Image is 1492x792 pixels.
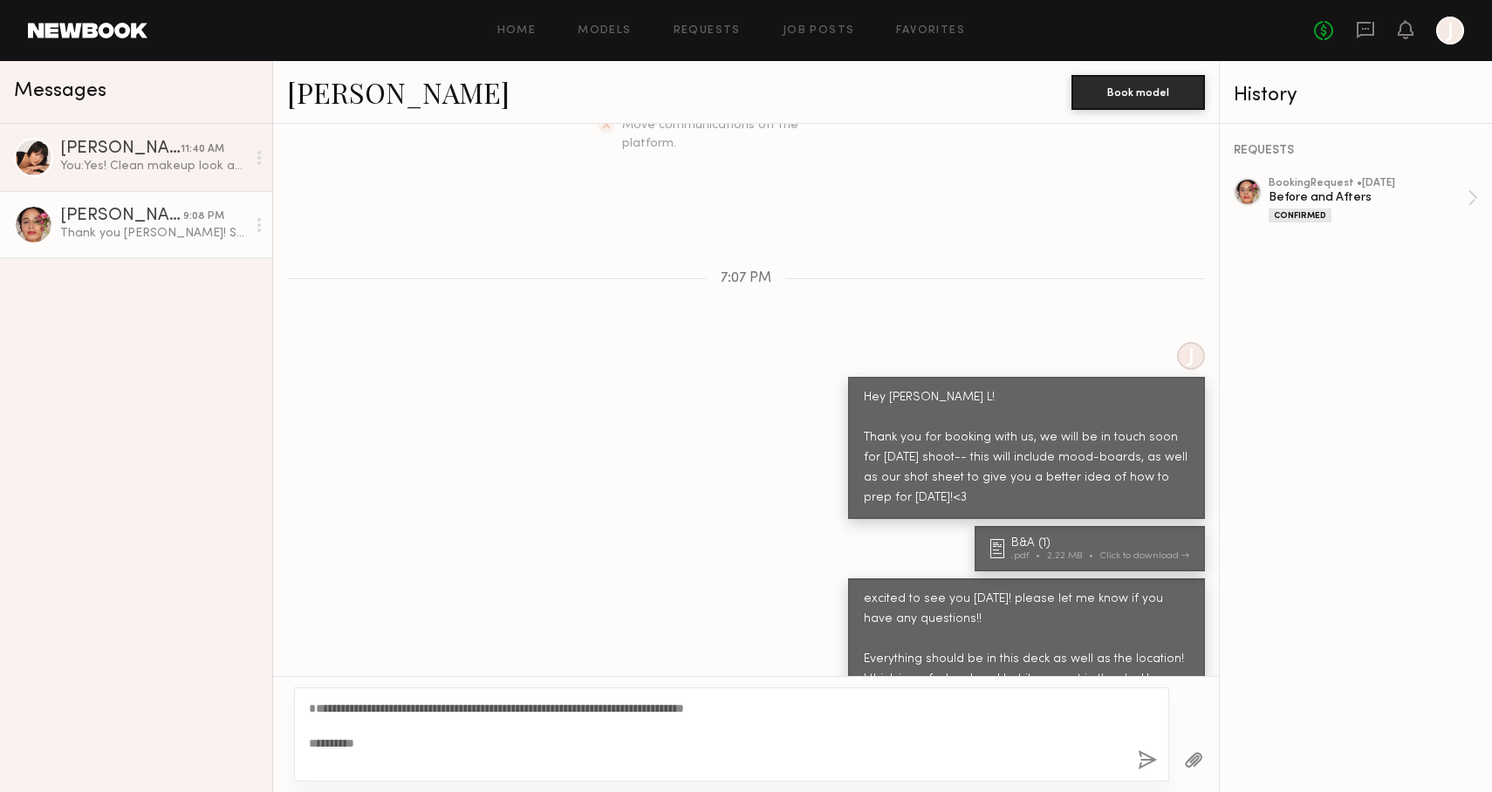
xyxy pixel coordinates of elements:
a: J [1436,17,1464,44]
div: B&A (1) [1011,537,1194,550]
div: Thank you [PERSON_NAME]! See you [DATE] ! [60,225,246,242]
div: You: Yes! Clean makeup look as we are doing a GRWM style content so avoiding mascara ect! Thank you! [60,158,246,174]
a: Home [497,25,537,37]
a: Book model [1071,84,1205,99]
div: [PERSON_NAME] [60,140,181,158]
a: B&A (1).pdf2.22 MBClick to download [990,537,1194,561]
div: [PERSON_NAME] [60,208,183,225]
a: bookingRequest •[DATE]Before and AftersConfirmed [1269,178,1478,222]
a: Favorites [896,25,965,37]
div: 2.22 MB [1047,551,1100,561]
div: 9:08 PM [183,208,224,225]
span: 7:07 PM [721,271,771,286]
a: Requests [674,25,741,37]
div: .pdf [1011,551,1047,561]
div: excited to see you [DATE]! please let me know if you have any questions!! Everything should be in... [864,590,1189,690]
div: 11:40 AM [181,141,224,158]
div: Before and Afters [1269,189,1468,206]
div: History [1234,85,1478,106]
a: Models [578,25,631,37]
div: Click to download [1100,551,1189,561]
a: Job Posts [783,25,855,37]
span: Messages [14,81,106,101]
div: booking Request • [DATE] [1269,178,1468,189]
div: Confirmed [1269,208,1331,222]
button: Book model [1071,75,1205,110]
div: REQUESTS [1234,145,1478,157]
div: Hey [PERSON_NAME] L! Thank you for booking with us, we will be in touch soon for [DATE] shoot-- t... [864,388,1189,509]
a: [PERSON_NAME] [287,73,510,111]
